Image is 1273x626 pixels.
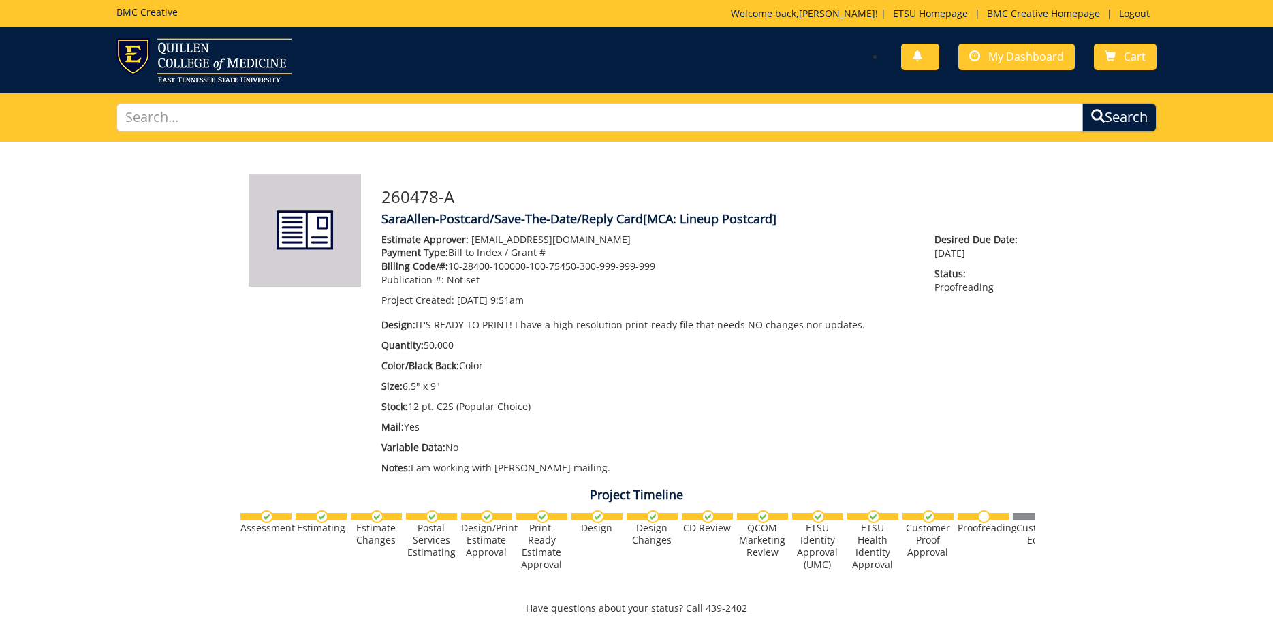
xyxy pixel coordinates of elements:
span: Project Created: [381,294,454,307]
p: [EMAIL_ADDRESS][DOMAIN_NAME] [381,233,915,247]
img: checkmark [481,510,494,523]
div: Design Changes [627,522,678,546]
span: My Dashboard [988,49,1064,64]
img: checkmark [315,510,328,523]
p: Yes [381,420,915,434]
div: Assessment [240,522,292,534]
img: checkmark [591,510,604,523]
a: Logout [1112,7,1157,20]
p: 6.5" x 9" [381,379,915,393]
h3: 260478-A [381,188,1025,206]
img: checkmark [702,510,714,523]
div: Print-Ready Estimate Approval [516,522,567,571]
span: [MCA: Lineup Postcard] [643,210,776,227]
p: No [381,441,915,454]
img: checkmark [757,510,770,523]
img: checkmark [260,510,273,523]
p: Bill to Index / Grant # [381,246,915,260]
p: 12 pt. C2S (Popular Choice) [381,400,915,413]
span: Design: [381,318,415,331]
img: checkmark [371,510,383,523]
span: Quantity: [381,339,424,351]
div: Postal Services Estimating [406,522,457,559]
img: no [977,510,990,523]
span: [DATE] 9:51am [457,294,524,307]
img: checkmark [646,510,659,523]
span: Variable Data: [381,441,445,454]
img: checkmark [812,510,825,523]
div: QCOM Marketing Review [737,522,788,559]
span: Color/Black Back: [381,359,459,372]
a: BMC Creative Homepage [980,7,1107,20]
h4: SaraAllen-Postcard/Save-The-Date/Reply Card [381,213,1025,226]
span: Billing Code/#: [381,260,448,272]
p: IT'S READY TO PRINT! I have a high resolution print-ready file that needs NO changes nor updates. [381,318,915,332]
span: Estimate Approver: [381,233,469,246]
div: ETSU Health Identity Approval [847,522,898,571]
span: Status: [934,267,1024,281]
span: Stock: [381,400,408,413]
span: Not set [447,273,480,286]
img: checkmark [922,510,935,523]
p: Have questions about your status? Call 439-2402 [238,601,1035,615]
a: ETSU Homepage [886,7,975,20]
span: Cart [1124,49,1146,64]
button: Search [1082,103,1157,132]
div: Proofreading [958,522,1009,534]
img: Product featured image [249,174,361,287]
p: 10-28400-100000-100-75450-300-999-999-999 [381,260,915,273]
a: My Dashboard [958,44,1075,70]
span: Mail: [381,420,404,433]
p: Welcome back, ! | | | [731,7,1157,20]
div: Customer Edits [1013,522,1064,546]
span: Notes: [381,461,411,474]
h5: BMC Creative [116,7,178,17]
p: Color [381,359,915,373]
img: checkmark [867,510,880,523]
img: ETSU logo [116,38,292,82]
div: CD Review [682,522,733,534]
p: I am working with [PERSON_NAME] mailing. [381,461,915,475]
p: Proofreading [934,267,1024,294]
a: [PERSON_NAME] [799,7,875,20]
div: Estimate Changes [351,522,402,546]
img: checkmark [426,510,439,523]
img: checkmark [536,510,549,523]
span: Publication #: [381,273,444,286]
input: Search... [116,103,1084,132]
a: Cart [1094,44,1157,70]
div: Design [571,522,623,534]
span: Size: [381,379,403,392]
p: 50,000 [381,339,915,352]
div: Customer Proof Approval [902,522,954,559]
div: Estimating [296,522,347,534]
div: Design/Print Estimate Approval [461,522,512,559]
span: Desired Due Date: [934,233,1024,247]
div: ETSU Identity Approval (UMC) [792,522,843,571]
span: Payment Type: [381,246,448,259]
h4: Project Timeline [238,488,1035,502]
p: [DATE] [934,233,1024,260]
